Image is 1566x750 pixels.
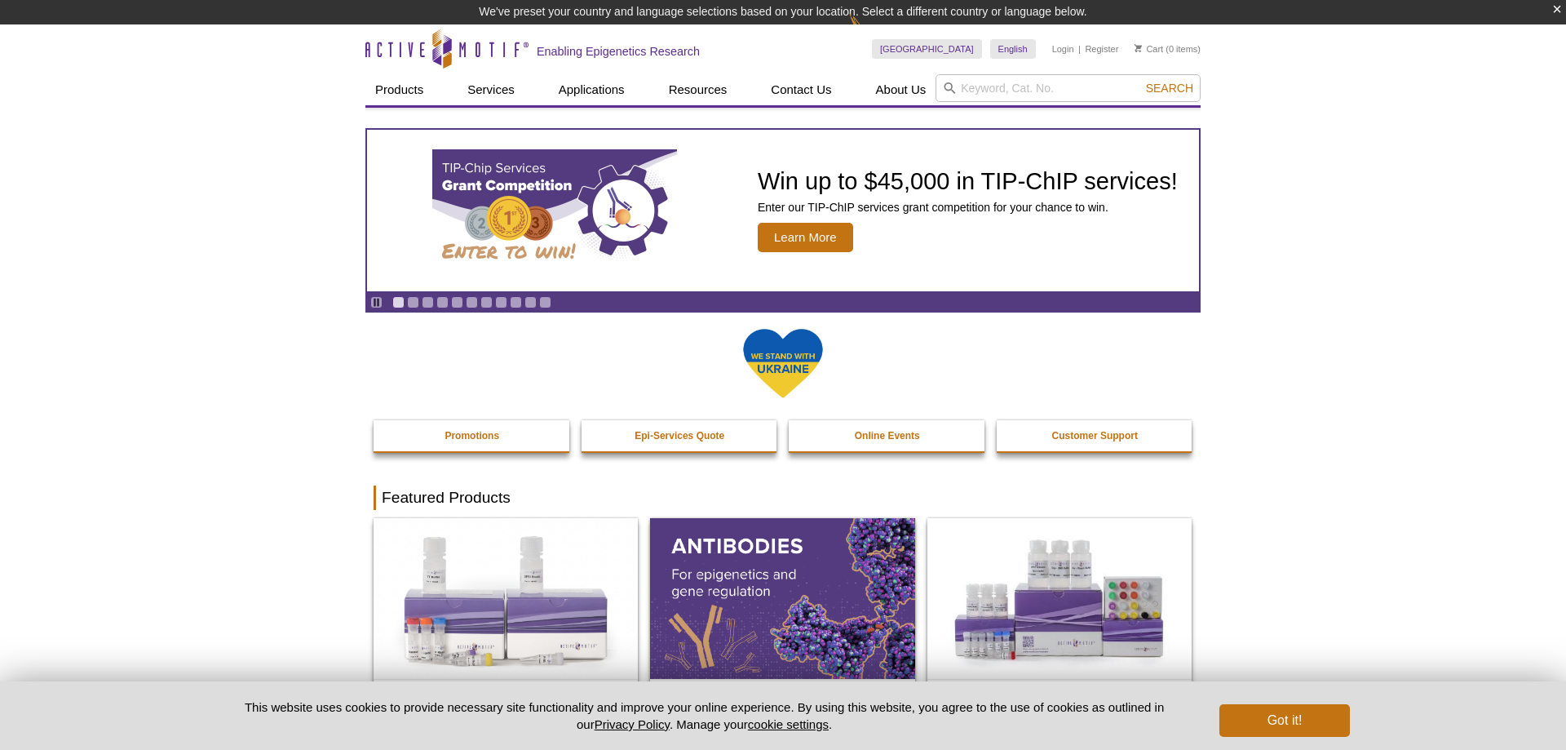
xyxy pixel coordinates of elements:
a: Toggle autoplay [370,296,383,308]
a: Login [1052,43,1074,55]
a: Go to slide 3 [422,296,434,308]
a: Applications [549,74,635,105]
strong: Epi-Services Quote [635,430,724,442]
a: Cart [1135,43,1163,55]
strong: Online Events [855,430,920,442]
a: Customer Support [997,420,1194,451]
a: Go to slide 5 [451,296,463,308]
h2: Featured Products [374,486,1192,510]
a: Register [1085,43,1118,55]
a: Go to slide 7 [480,296,493,308]
input: Keyword, Cat. No. [936,74,1201,102]
a: Resources [659,74,737,105]
a: Go to slide 8 [495,296,507,308]
a: Promotions [374,420,571,451]
button: Search [1141,81,1198,95]
button: Got it! [1219,704,1350,737]
img: Your Cart [1135,44,1142,52]
li: | [1078,39,1081,59]
a: Services [458,74,524,105]
a: Go to slide 10 [524,296,537,308]
span: Learn More [758,223,853,252]
a: Go to slide 2 [407,296,419,308]
a: About Us [866,74,936,105]
p: This website uses cookies to provide necessary site functionality and improve your online experie... [216,699,1192,733]
img: We Stand With Ukraine [742,327,824,400]
article: TIP-ChIP Services Grant Competition [367,130,1199,291]
a: Go to slide 4 [436,296,449,308]
h2: Win up to $45,000 in TIP-ChIP services! [758,169,1178,193]
img: Change Here [849,12,892,51]
a: Online Events [789,420,986,451]
a: Privacy Policy [595,717,670,731]
strong: Promotions [445,430,499,442]
a: Epi-Services Quote [582,420,779,451]
a: Go to slide 1 [392,296,405,308]
img: CUT&Tag-IT® Express Assay Kit [927,518,1192,678]
a: English [990,39,1036,59]
img: TIP-ChIP Services Grant Competition [432,149,677,272]
a: Go to slide 9 [510,296,522,308]
button: cookie settings [748,717,829,731]
a: Contact Us [761,74,841,105]
a: TIP-ChIP Services Grant Competition Win up to $45,000 in TIP-ChIP services! Enter our TIP-ChIP se... [367,130,1199,291]
a: [GEOGRAPHIC_DATA] [872,39,982,59]
a: Products [365,74,433,105]
strong: Customer Support [1052,430,1138,442]
h2: Enabling Epigenetics Research [537,44,700,59]
li: (0 items) [1135,39,1201,59]
img: DNA Library Prep Kit for Illumina [374,518,638,678]
span: Search [1146,82,1193,95]
img: All Antibodies [650,518,914,678]
p: Enter our TIP-ChIP services grant competition for your chance to win. [758,200,1178,215]
a: Go to slide 6 [466,296,478,308]
a: Go to slide 11 [539,296,551,308]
